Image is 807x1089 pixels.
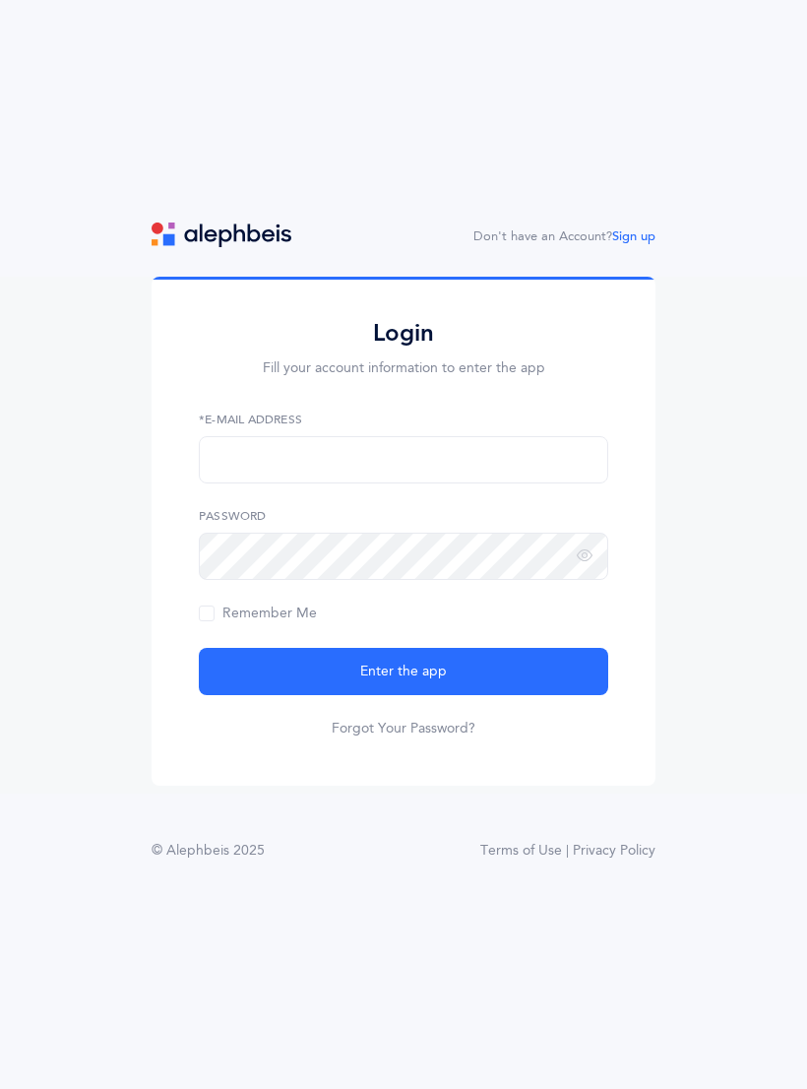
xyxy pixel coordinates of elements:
button: Enter the app [199,648,608,695]
a: Forgot Your Password? [332,719,475,738]
div: © Alephbeis 2025 [152,841,265,862]
p: Fill your account information to enter the app [199,358,608,379]
img: logo.svg [152,223,291,247]
label: Password [199,507,608,525]
span: Remember Me [199,606,317,621]
span: Enter the app [360,662,447,682]
a: Sign up [612,229,655,243]
h2: Login [199,318,608,349]
a: Terms of Use | Privacy Policy [480,841,655,862]
div: Don't have an Account? [473,227,655,247]
label: *E-Mail Address [199,411,608,428]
